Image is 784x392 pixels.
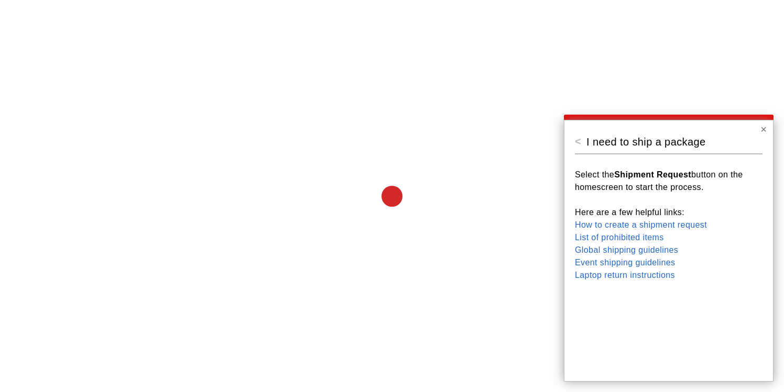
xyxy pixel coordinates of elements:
a: Laptop return instructions [575,271,675,279]
span: Select the [575,170,614,179]
button: < [575,136,581,147]
a: List of prohibited items [575,233,664,242]
a: How to create a shipment request [575,220,707,229]
a: Global shipping guidelines [575,245,678,254]
button: Close [760,124,767,135]
strong: Shipment Request [614,170,691,179]
a: Event shipping guidelines [575,258,675,267]
p: Here are a few helpful links: [575,206,763,219]
p: I need to ship a package [586,135,744,149]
